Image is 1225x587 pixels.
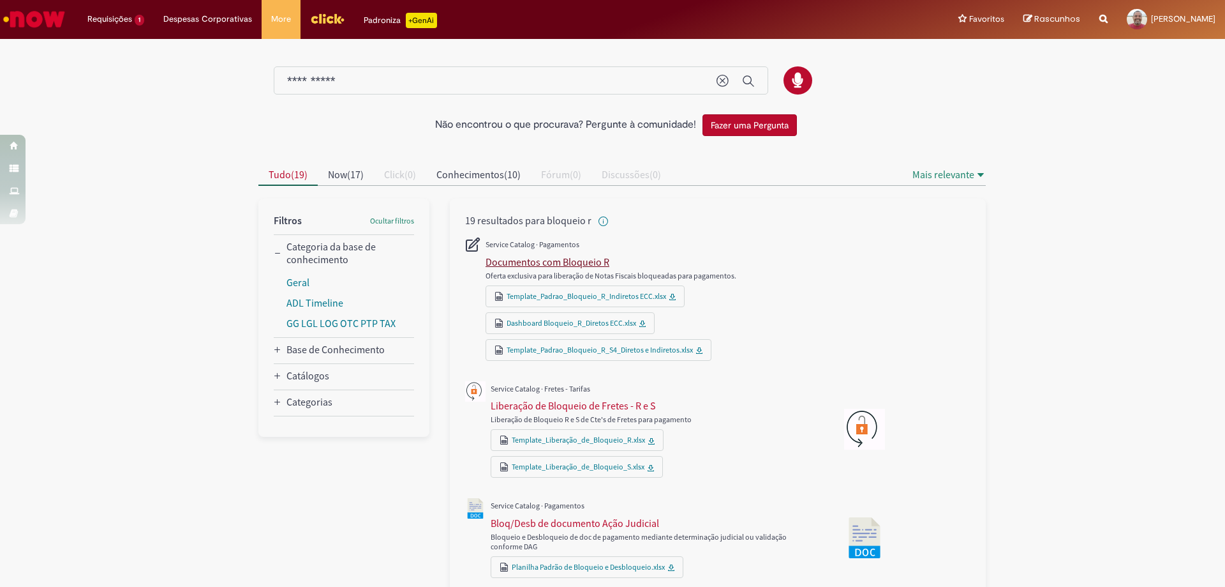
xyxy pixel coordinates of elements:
[435,119,696,131] h2: Não encontrou o que procurava? Pergunte à comunidade!
[364,13,437,28] div: Padroniza
[1034,13,1080,25] span: Rascunhos
[969,13,1004,26] span: Favoritos
[702,114,797,136] button: Fazer uma Pergunta
[1023,13,1080,26] a: Rascunhos
[1151,13,1215,24] span: [PERSON_NAME]
[1,6,67,32] img: ServiceNow
[87,13,132,26] span: Requisições
[406,13,437,28] p: +GenAi
[310,9,345,28] img: click_logo_yellow_360x200.png
[163,13,252,26] span: Despesas Corporativas
[135,15,144,26] span: 1
[271,13,291,26] span: More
